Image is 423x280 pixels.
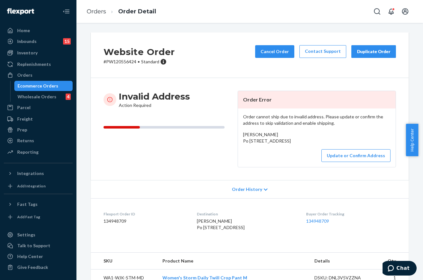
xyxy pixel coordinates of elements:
[63,38,71,45] div: 15
[14,92,73,102] a: Wholesale Orders4
[306,218,329,224] a: 134948709
[4,199,73,209] button: Fast Tags
[17,149,39,155] div: Reporting
[7,8,34,15] img: Flexport logo
[4,181,73,191] a: Add Integration
[4,251,73,262] a: Help Center
[243,132,291,143] span: [PERSON_NAME] Po [STREET_ADDRESS]
[17,253,43,260] div: Help Center
[4,59,73,69] a: Replenishments
[4,262,73,272] button: Give Feedback
[18,94,56,100] div: Wholesale Orders
[4,102,73,113] a: Parcel
[17,137,34,144] div: Returns
[141,59,159,64] span: Standard
[197,218,245,230] span: [PERSON_NAME] Po [STREET_ADDRESS]
[17,104,31,111] div: Parcel
[4,147,73,157] a: Reporting
[406,124,418,156] button: Help Center
[17,232,35,238] div: Settings
[4,25,73,36] a: Home
[351,45,396,58] button: Duplicate Order
[4,212,73,222] a: Add Fast Tag
[17,72,32,78] div: Orders
[4,70,73,80] a: Orders
[232,186,262,192] span: Order History
[17,183,46,189] div: Add Integration
[17,116,33,122] div: Freight
[66,94,71,100] div: 4
[82,2,161,21] ol: breadcrumbs
[17,170,44,177] div: Integrations
[4,136,73,146] a: Returns
[18,83,58,89] div: Ecommerce Orders
[299,45,346,58] a: Contact Support
[197,211,296,217] dt: Destination
[17,61,51,67] div: Replenishments
[4,48,73,58] a: Inventory
[14,81,73,91] a: Ecommerce Orders
[4,36,73,46] a: Inbounds15
[399,5,412,18] button: Open account menu
[357,48,391,55] div: Duplicate Order
[91,253,157,269] th: SKU
[4,230,73,240] a: Settings
[119,91,190,102] h3: Invalid Address
[17,127,27,133] div: Prep
[379,253,409,269] th: Qty
[4,241,73,251] button: Talk to Support
[104,218,187,224] dd: 134948709
[4,125,73,135] a: Prep
[17,242,50,249] div: Talk to Support
[104,211,187,217] dt: Flexport Order ID
[385,5,398,18] button: Open notifications
[138,59,140,64] span: •
[238,91,396,108] header: Order Error
[157,253,310,269] th: Product Name
[309,253,379,269] th: Details
[4,168,73,178] button: Integrations
[17,38,37,45] div: Inbounds
[104,45,175,59] h2: Website Order
[118,8,156,15] a: Order Detail
[17,264,48,270] div: Give Feedback
[17,214,40,220] div: Add Fast Tag
[255,45,294,58] button: Cancel Order
[371,5,384,18] button: Open Search Box
[4,114,73,124] a: Freight
[17,50,38,56] div: Inventory
[104,59,175,65] p: # PW120556424
[60,5,73,18] button: Close Navigation
[306,211,396,217] dt: Buyer Order Tracking
[321,149,391,162] button: Update or Confirm Address
[87,8,106,15] a: Orders
[17,27,30,34] div: Home
[243,114,391,126] p: Order cannot ship due to invalid address. Please update or confirm the address to skip validation...
[17,201,38,207] div: Fast Tags
[383,261,417,277] iframe: Opens a widget where you can chat to one of our agents
[119,91,190,108] div: Action Required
